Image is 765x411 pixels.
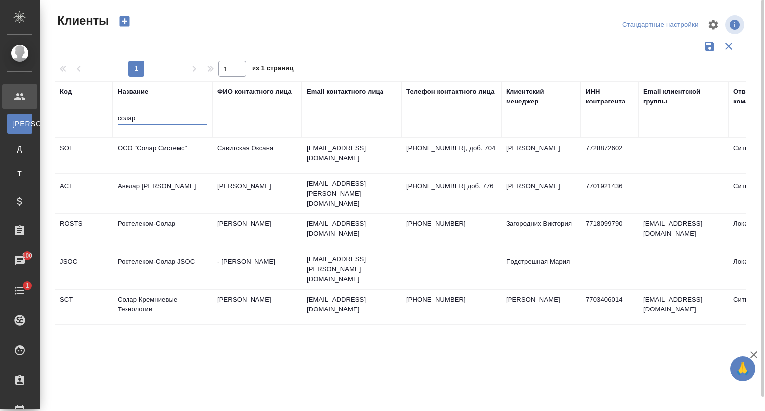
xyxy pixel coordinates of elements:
[701,13,725,37] span: Настроить таблицу
[406,87,495,97] div: Телефон контактного лица
[55,290,113,324] td: SCT
[55,214,113,249] td: ROSTS
[581,138,638,173] td: 7728872602
[725,15,746,34] span: Посмотреть информацию
[113,13,136,30] button: Создать
[730,356,755,381] button: 🙏
[113,138,212,173] td: ООО "Солар Системс"
[7,139,32,159] a: Д
[2,248,37,273] a: 100
[7,114,32,134] a: [PERSON_NAME]
[217,87,292,97] div: ФИО контактного лица
[501,176,581,211] td: [PERSON_NAME]
[307,219,396,239] p: [EMAIL_ADDRESS][DOMAIN_NAME]
[55,138,113,173] td: SOL
[212,252,302,287] td: - [PERSON_NAME]
[55,252,113,287] td: JSOC
[501,290,581,324] td: [PERSON_NAME]
[19,281,35,291] span: 1
[307,179,396,208] p: [EMAIL_ADDRESS][PERSON_NAME][DOMAIN_NAME]
[7,164,32,184] a: Т
[501,138,581,173] td: [PERSON_NAME]
[113,252,212,287] td: Ростелеком-Солар JSOC
[506,87,576,106] div: Клиентский менеджер
[586,87,634,106] div: ИНН контрагента
[581,176,638,211] td: 7701921436
[307,87,383,97] div: Email контактного лица
[581,290,638,324] td: 7703406014
[12,144,27,154] span: Д
[620,17,701,33] div: split button
[307,295,396,314] p: [EMAIL_ADDRESS][DOMAIN_NAME]
[12,169,27,179] span: Т
[307,143,396,163] p: [EMAIL_ADDRESS][DOMAIN_NAME]
[501,252,581,287] td: Подстрешная Мария
[734,358,751,379] span: 🙏
[2,278,37,303] a: 1
[406,219,496,229] p: [PHONE_NUMBER]
[118,87,148,97] div: Название
[643,87,723,106] div: Email клиентской группы
[113,214,212,249] td: Ростелеком-Солар
[212,176,302,211] td: [PERSON_NAME]
[406,143,496,153] p: [PHONE_NUMBER], доб. 704
[700,37,719,56] button: Сохранить фильтры
[60,87,72,97] div: Код
[252,62,294,77] span: из 1 страниц
[501,214,581,249] td: Загородних Виктория
[638,214,728,249] td: [EMAIL_ADDRESS][DOMAIN_NAME]
[307,254,396,284] p: [EMAIL_ADDRESS][PERSON_NAME][DOMAIN_NAME]
[55,176,113,211] td: ACT
[55,13,109,29] span: Клиенты
[212,214,302,249] td: [PERSON_NAME]
[638,290,728,324] td: [EMAIL_ADDRESS][DOMAIN_NAME]
[406,295,496,305] p: [PHONE_NUMBER]
[212,290,302,324] td: [PERSON_NAME]
[113,176,212,211] td: Авелар [PERSON_NAME]
[113,290,212,324] td: Солар Кремниевые Технологии
[406,181,496,191] p: [PHONE_NUMBER] доб. 776
[719,37,738,56] button: Сбросить фильтры
[12,119,27,129] span: [PERSON_NAME]
[16,251,39,261] span: 100
[581,214,638,249] td: 7718099790
[212,138,302,173] td: Савитская Оксана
